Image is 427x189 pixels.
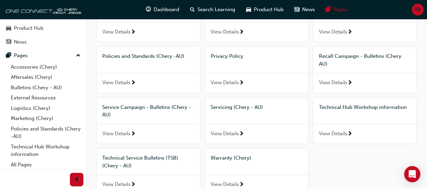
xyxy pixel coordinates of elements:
span: News [302,6,315,14]
a: Marketing (Chery) [8,113,83,124]
span: car-icon [246,5,251,14]
span: View Details [211,130,239,138]
a: External Resources [8,93,83,103]
span: pages-icon [326,5,331,14]
span: Search Learning [197,6,235,14]
span: View Details [102,28,131,36]
a: pages-iconPages [320,3,353,17]
span: prev-icon [74,175,79,184]
a: search-iconSearch Learning [185,3,241,17]
span: next-icon [239,182,244,188]
span: Pages [333,6,347,14]
span: Product Hub [254,6,284,14]
button: Pages [3,49,83,62]
a: Recall Campaign - Bulletins (Chery AU)View Details [313,47,416,93]
div: News [14,38,27,46]
button: KB [412,4,424,16]
span: guage-icon [146,5,151,14]
a: Bulletins (Chery - AU) [8,82,83,93]
span: Warranty (Chery) [211,155,251,161]
a: guage-iconDashboard [140,3,185,17]
span: Service Campaign - Bulletins (Chery - AU) [102,104,191,118]
span: next-icon [239,80,244,86]
a: Service Campaign - Bulletins (Chery - AU)View Details [97,98,200,144]
span: View Details [319,28,347,36]
span: next-icon [239,131,244,137]
img: oneconnect [3,3,81,16]
span: news-icon [6,39,11,45]
span: View Details [319,79,347,87]
a: Privacy PolicyView Details [205,47,308,93]
a: news-iconNews [289,3,320,17]
span: View Details [319,130,347,138]
span: View Details [211,28,239,36]
span: View Details [211,79,239,87]
span: Technical Hub Workshop information [319,104,406,110]
span: news-icon [294,5,299,14]
a: Servicing (Chery - AU)View Details [205,98,308,144]
span: next-icon [131,182,136,188]
span: Servicing (Chery - AU) [211,104,263,110]
span: next-icon [131,131,136,137]
span: next-icon [239,29,244,36]
span: next-icon [347,29,352,36]
div: Pages [14,52,28,60]
span: next-icon [347,80,352,86]
a: Marketing (Chery)View Details [205,4,308,42]
a: Product Hub [3,22,83,34]
span: View Details [102,79,131,87]
a: Policies and Standards (Chery -AU) [8,124,83,142]
a: News [3,36,83,48]
div: Product Hub [14,24,44,32]
span: Recall Campaign - Bulletins (Chery AU) [319,53,401,67]
div: Open Intercom Messenger [404,166,420,182]
span: View Details [102,130,131,138]
span: Privacy Policy [211,53,243,59]
a: Technical Hub Workshop information [8,142,83,160]
span: Policies and Standards (Chery -AU) [102,53,184,59]
a: Technical Hub Workshop informationView Details [313,98,416,144]
span: View Details [102,181,131,188]
span: up-icon [76,51,81,60]
a: Aftersales (Chery) [8,72,83,82]
span: Technical Service Bulletins (TSB) (Chery - AU) [102,155,178,169]
a: Policies and Standards (Chery -AU)View Details [97,47,200,93]
span: next-icon [131,29,136,36]
span: pages-icon [6,53,11,59]
span: next-icon [131,80,136,86]
span: View Details [211,181,239,188]
span: search-icon [190,5,195,14]
span: Dashboard [154,6,179,14]
a: Parts and Accessories (Chery)View Details [313,4,416,42]
a: Logistics (Chery)View Details [97,4,200,42]
a: Accessories (Chery) [8,62,83,72]
span: next-icon [347,131,352,137]
span: KB [415,6,421,14]
a: Logistics (Chery) [8,103,83,114]
span: car-icon [6,25,11,31]
a: All Pages [8,160,83,170]
a: car-iconProduct Hub [241,3,289,17]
